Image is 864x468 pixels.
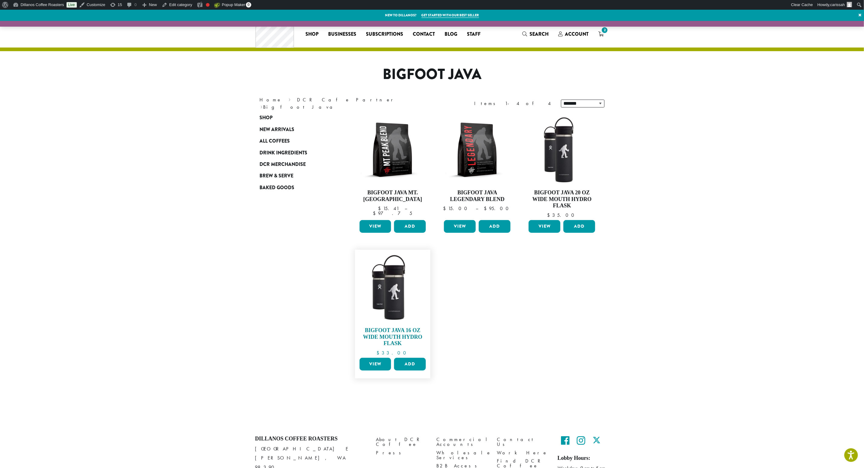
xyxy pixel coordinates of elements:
[360,358,391,371] a: View
[378,205,383,212] span: $
[358,190,428,203] h4: Bigfoot Java Mt. [GEOGRAPHIC_DATA]
[305,31,318,38] span: Shop
[394,358,426,371] button: Add
[517,29,553,39] a: Search
[484,205,511,212] bdi: 95.00
[260,114,273,122] span: Shop
[358,327,428,347] h4: Bigfoot Java 16 oz Wide Mouth Hydro Flask
[260,97,282,103] a: Home
[260,96,423,111] nav: Breadcrumb
[437,449,488,462] a: Wholesale Services
[442,115,512,218] a: Bigfoot Java Legendary Blend
[366,31,403,38] span: Subscriptions
[527,115,597,185] img: LO2867-BFJ-Hydro-Flask-20oz-WM-wFlex-Sip-Lid-Black-300x300.jpg
[260,149,308,157] span: Drink Ingredients
[358,115,427,185] img: BFJ_MtPeak_12oz-300x300.png
[437,436,488,449] a: Commercial Accounts
[297,97,397,103] a: DCR Cafe Partner
[260,112,332,124] a: Shop
[206,3,210,7] div: Focus keyphrase not set
[558,455,609,462] h5: Lobby Hours:
[443,205,448,212] span: $
[376,449,428,457] a: Press
[394,220,426,233] button: Add
[565,31,588,38] span: Account
[497,449,549,457] a: Work Here
[529,220,560,233] a: View
[67,2,77,8] a: Live
[856,10,864,21] a: ×
[563,220,595,233] button: Add
[260,124,332,135] a: New Arrivals
[422,13,479,18] a: Get started with our best seller
[377,350,409,356] bdi: 33.00
[530,31,549,38] span: Search
[413,31,435,38] span: Contact
[260,101,262,111] span: ›
[255,66,609,83] h1: Bigfoot Java
[289,94,291,104] span: ›
[255,436,367,442] h4: Dillanos Coffee Roasters
[527,190,597,209] h4: Bigfoot Java 20 oz Wide Mouth Hydro Flask
[376,436,428,449] a: About DCR Coffee
[497,436,549,449] a: Contact Us
[377,350,382,356] span: $
[601,26,609,34] span: 2
[479,220,510,233] button: Add
[358,115,428,218] a: Bigfoot Java Mt. [GEOGRAPHIC_DATA]
[378,205,399,212] bdi: 15.41
[442,115,512,185] img: BFJ_Legendary_12oz-300x300.png
[260,159,332,170] a: DCR Merchandise
[260,126,295,133] span: New Arrivals
[373,210,378,216] span: $
[260,172,294,180] span: Brew & Serve
[484,205,489,212] span: $
[301,29,323,39] a: Shop
[444,220,476,233] a: View
[246,2,251,8] span: 0
[260,170,332,182] a: Brew & Serve
[260,184,295,192] span: Baked Goods
[260,137,290,145] span: All Coffees
[527,115,597,218] a: Bigfoot Java 20 oz Wide Mouth Hydro Flask $35.00
[547,212,577,218] bdi: 35.00
[462,29,485,39] a: Staff
[260,135,332,147] a: All Coffees
[358,253,427,322] img: LO2863-BFJ-Hydro-Flask-16oz-WM-wFlex-Sip-Lid-Black-300x300.jpg
[442,190,512,203] h4: Bigfoot Java Legendary Blend
[476,205,478,212] span: –
[373,210,412,216] bdi: 97.75
[328,31,356,38] span: Businesses
[405,205,407,212] span: –
[260,147,332,158] a: Drink Ingredients
[260,182,332,193] a: Baked Goods
[467,31,481,38] span: Staff
[260,161,306,168] span: DCR Merchandise
[830,2,845,7] span: carissah
[443,205,470,212] bdi: 15.00
[360,220,391,233] a: View
[474,100,552,107] div: Items 1-4 of 4
[358,253,428,355] a: Bigfoot Java 16 oz Wide Mouth Hydro Flask $33.00
[547,212,552,218] span: $
[445,31,457,38] span: Blog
